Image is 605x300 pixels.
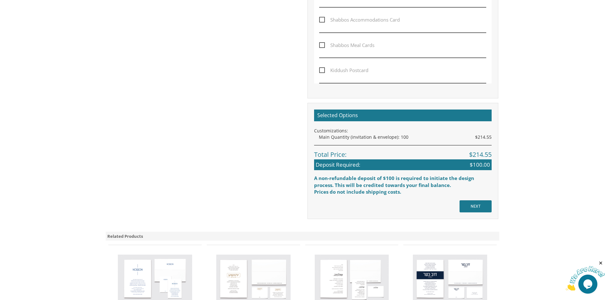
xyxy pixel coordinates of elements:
span: Shabbos Accommodations Card [319,16,400,24]
span: Shabbos Meal Cards [319,41,374,49]
h2: Selected Options [314,110,492,122]
div: Prices do not include shipping costs. [314,189,492,195]
span: Kiddush Postcard [319,66,368,74]
div: Main Quantity (invitation & envelope): 100 [319,134,492,140]
div: Customizations: [314,128,492,134]
span: $100.00 [470,161,490,169]
iframe: chat widget [566,260,605,290]
div: Related Products [106,232,500,241]
input: NEXT [460,200,492,212]
span: $214.55 [469,150,492,159]
span: $214.55 [475,134,492,140]
div: A non-refundable deposit of $100 is required to initiate the design process. This will be credite... [314,175,492,189]
div: Deposit Required: [314,159,492,170]
div: Total Price: [314,145,492,159]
